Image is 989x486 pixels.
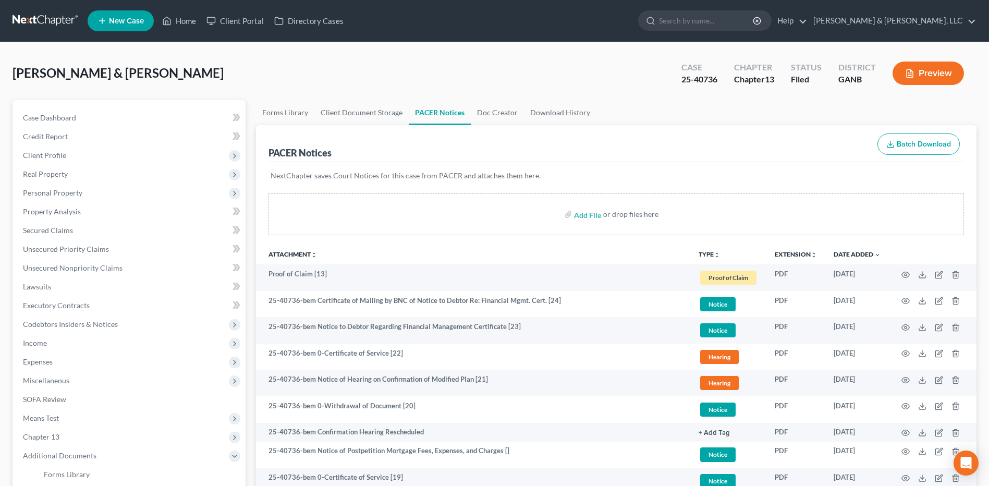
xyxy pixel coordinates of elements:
i: unfold_more [714,252,720,258]
span: Notice [700,403,736,417]
div: District [838,62,876,74]
span: Notice [700,297,736,311]
a: Executory Contracts [15,296,246,315]
span: Expenses [23,357,53,366]
i: unfold_more [811,252,817,258]
div: 25-40736 [681,74,717,86]
div: GANB [838,74,876,86]
div: PACER Notices [268,147,332,159]
span: Codebtors Insiders & Notices [23,320,118,329]
td: PDF [766,396,825,423]
td: 25-40736-bem Notice to Debtor Regarding Financial Management Certificate [23] [256,317,690,344]
span: Forms Library [44,470,90,479]
td: PDF [766,291,825,318]
a: Notice [699,446,758,463]
a: Notice [699,296,758,313]
a: Case Dashboard [15,108,246,127]
span: Batch Download [897,140,951,149]
div: Filed [791,74,822,86]
span: [PERSON_NAME] & [PERSON_NAME] [13,65,224,80]
td: 25-40736-bem Notice of Postpetition Mortgage Fees, Expenses, and Charges [] [256,442,690,468]
a: Client Document Storage [314,100,409,125]
span: Chapter 13 [23,432,59,441]
span: Property Analysis [23,207,81,216]
a: Unsecured Nonpriority Claims [15,259,246,277]
a: Directory Cases [269,11,349,30]
td: [DATE] [825,442,889,468]
span: Notice [700,323,736,337]
td: [DATE] [825,370,889,397]
span: Real Property [23,169,68,178]
span: Additional Documents [23,451,96,460]
td: [DATE] [825,423,889,442]
a: Property Analysis [15,202,246,221]
td: PDF [766,423,825,442]
td: PDF [766,442,825,468]
a: Extensionunfold_more [775,250,817,258]
span: Executory Contracts [23,301,90,310]
a: [PERSON_NAME] & [PERSON_NAME], LLC [808,11,976,30]
i: unfold_more [311,252,317,258]
a: Unsecured Priority Claims [15,240,246,259]
a: SOFA Review [15,390,246,409]
span: Proof of Claim [700,271,756,285]
td: [DATE] [825,264,889,291]
div: Open Intercom Messenger [954,451,979,476]
a: Credit Report [15,127,246,146]
a: Hearing [699,348,758,366]
input: Search by name... [659,11,754,30]
span: Unsecured Priority Claims [23,245,109,253]
td: PDF [766,370,825,397]
button: + Add Tag [699,430,730,436]
a: Forms Library [35,465,246,484]
button: Batch Download [877,133,960,155]
a: Download History [524,100,596,125]
span: Personal Property [23,188,82,197]
a: Hearing [699,374,758,392]
span: SOFA Review [23,395,66,404]
span: Lawsuits [23,282,51,291]
td: PDF [766,317,825,344]
span: Means Test [23,414,59,422]
span: 13 [765,74,774,84]
td: [DATE] [825,291,889,318]
a: + Add Tag [699,427,758,437]
td: 25-40736-bem Notice of Hearing on Confirmation of Modified Plan [21] [256,370,690,397]
button: Preview [893,62,964,85]
span: Hearing [700,350,739,364]
a: Client Portal [201,11,269,30]
span: Income [23,338,47,347]
a: Doc Creator [471,100,524,125]
div: Chapter [734,74,774,86]
a: Date Added expand_more [834,250,881,258]
span: Client Profile [23,151,66,160]
span: Secured Claims [23,226,73,235]
a: Home [157,11,201,30]
div: or drop files here [603,209,658,220]
td: 25-40736-bem Confirmation Hearing Rescheduled [256,423,690,442]
div: Chapter [734,62,774,74]
td: [DATE] [825,317,889,344]
span: Case Dashboard [23,113,76,122]
a: Forms Library [256,100,314,125]
span: Credit Report [23,132,68,141]
a: Notice [699,322,758,339]
a: Notice [699,401,758,418]
div: Case [681,62,717,74]
a: Help [772,11,807,30]
td: 25-40736-bem 0-Certificate of Service [22] [256,344,690,370]
span: Unsecured Nonpriority Claims [23,263,123,272]
p: NextChapter saves Court Notices for this case from PACER and attaches them here. [271,171,962,181]
button: TYPEunfold_more [699,251,720,258]
span: New Case [109,17,144,25]
td: [DATE] [825,344,889,370]
td: PDF [766,264,825,291]
span: Notice [700,447,736,461]
td: Proof of Claim [13] [256,264,690,291]
i: expand_more [874,252,881,258]
td: 25-40736-bem Certificate of Mailing by BNC of Notice to Debtor Re: Financial Mgmt. Cert. [24] [256,291,690,318]
a: Proof of Claim [699,269,758,286]
span: Hearing [700,376,739,390]
td: [DATE] [825,396,889,423]
td: PDF [766,344,825,370]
